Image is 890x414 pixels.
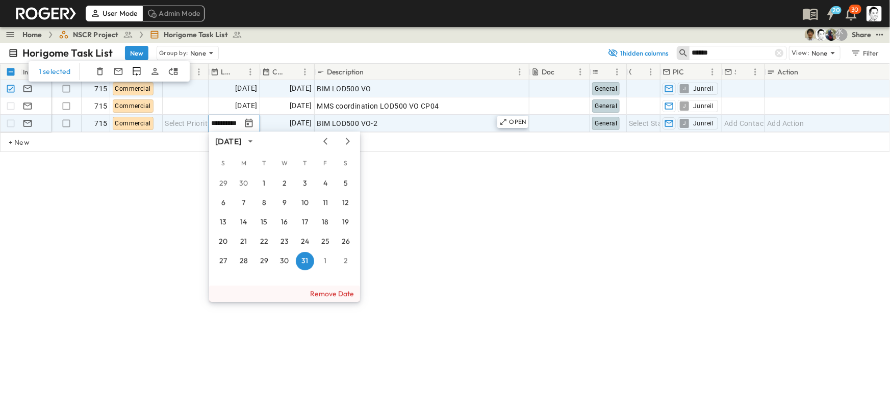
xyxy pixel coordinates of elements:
[296,252,314,270] button: 31
[693,102,714,110] span: Junreil
[724,118,766,128] span: Add Contact
[317,101,439,111] span: MMS coordination LOD500 VO CP04
[645,66,657,78] button: Menu
[39,66,71,76] p: 1 selected
[601,46,675,60] button: 1hidden columns
[149,30,242,40] a: Horigome Task List
[835,29,848,41] div: 水口 浩一 (MIZUGUCHI Koichi) (mizuguti@bcd.taisei.co.jp)
[244,66,257,78] button: Menu
[683,88,686,89] span: J
[337,232,355,251] button: 26
[214,213,233,231] button: 13
[867,6,882,21] img: Profile Picture
[235,83,257,94] span: [DATE]
[73,30,119,40] span: NSCR Project
[255,174,273,193] button: 1
[94,101,107,111] span: 715
[811,48,828,58] p: None
[235,232,253,251] button: 21
[805,29,817,41] img: 戸島 太一 (T.TOJIMA) (tzmtit00@pub.taisei.co.jp)
[595,85,617,92] span: General
[244,135,257,147] button: calendar view is open, switch to year view
[296,232,314,251] button: 24
[214,194,233,212] button: 6
[337,213,355,231] button: 19
[214,174,233,193] button: 29
[337,252,355,270] button: 2
[255,232,273,251] button: 22
[86,6,142,21] div: User Mode
[316,153,335,173] span: Friday
[235,252,253,270] button: 28
[319,137,332,145] button: Previous month
[290,100,312,112] span: [DATE]
[112,65,124,77] button: Add Template
[296,174,314,193] button: 3
[272,67,286,77] p: Created
[94,84,107,94] span: 715
[214,232,233,251] button: 20
[22,30,42,40] a: Home
[288,66,299,77] button: Sort
[255,194,273,212] button: 8
[233,66,244,77] button: Sort
[633,66,645,77] button: Sort
[235,174,253,193] button: 30
[149,65,161,77] button: Assign Owner
[316,213,335,231] button: 18
[850,47,879,59] div: Filter
[125,46,148,60] button: New
[214,153,233,173] span: Sunday
[342,137,354,145] button: Next month
[299,66,311,78] button: Menu
[874,29,886,41] button: test
[215,136,241,147] div: [DATE]
[59,30,133,40] a: NSCR Project
[115,120,151,127] span: Commercial
[275,213,294,231] button: 16
[221,67,231,77] p: Last Email Date
[629,118,673,128] span: Select Status
[514,66,526,78] button: Menu
[815,29,827,41] img: 堀米 康介(K.HORIGOME) (horigome@bcd.taisei.co.jp)
[296,153,314,173] span: Thursday
[296,194,314,212] button: 10
[510,118,527,126] p: OPEN
[275,232,294,251] button: 23
[337,174,355,193] button: 5
[22,46,113,60] p: Horigome Task List
[801,66,812,77] button: Sort
[190,48,207,58] p: None
[821,5,841,23] button: 20
[243,117,255,130] button: Tracking Date Menu
[595,102,617,110] span: General
[833,6,841,14] h6: 20
[600,66,611,77] button: Sort
[115,85,151,92] span: Commercial
[255,153,273,173] span: Tuesday
[290,83,312,94] span: [DATE]
[316,174,335,193] button: 4
[131,65,143,77] button: Duplicate Row(s)
[255,213,273,231] button: 15
[167,65,180,77] button: Move To
[852,30,872,40] div: Share
[777,67,799,77] p: Action
[738,66,749,77] button: Sort
[749,66,761,78] button: Menu
[316,194,335,212] button: 11
[275,194,294,212] button: 9
[317,84,371,94] span: BIM LOD500 VO
[290,117,312,129] span: [DATE]
[296,213,314,231] button: 17
[337,194,355,212] button: 12
[275,252,294,270] button: 30
[852,6,859,14] p: 30
[686,66,697,77] button: Sort
[825,29,837,41] img: Joshua Whisenant (josh@tryroger.com)
[115,102,151,110] span: Commercial
[574,66,587,78] button: Menu
[366,66,377,77] button: Sort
